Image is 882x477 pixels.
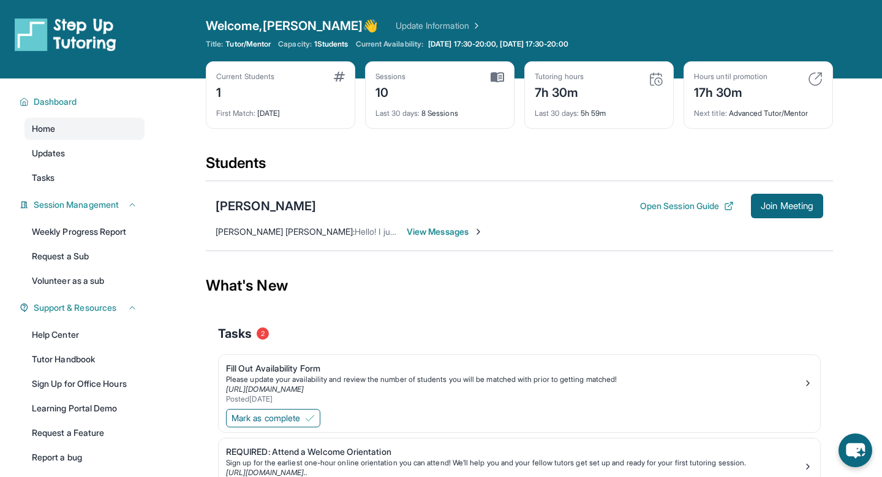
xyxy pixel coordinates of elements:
[226,446,803,458] div: REQUIRED: Attend a Welcome Orientation
[751,194,823,218] button: Join Meeting
[24,446,145,468] a: Report a bug
[257,327,269,340] span: 2
[314,39,349,49] span: 1 Students
[216,226,355,237] span: [PERSON_NAME] [PERSON_NAME] :
[34,199,119,211] span: Session Management
[407,226,483,238] span: View Messages
[32,172,55,184] span: Tasks
[29,302,137,314] button: Support & Resources
[226,362,803,375] div: Fill Out Availability Form
[694,101,823,118] div: Advanced Tutor/Mentor
[375,82,406,101] div: 10
[694,109,727,118] span: Next title :
[535,101,663,118] div: 5h 59m
[218,325,252,342] span: Tasks
[375,109,420,118] span: Last 30 days :
[226,409,320,427] button: Mark as complete
[469,20,481,32] img: Chevron Right
[226,458,803,468] div: Sign up for the earliest one-hour online orientation you can attend! We’ll help you and your fell...
[226,375,803,384] div: Please update your availability and review the number of students you will be matched with prior ...
[694,82,767,101] div: 17h 30m
[24,348,145,370] a: Tutor Handbook
[396,20,481,32] a: Update Information
[216,82,274,101] div: 1
[761,202,813,210] span: Join Meeting
[32,123,55,135] span: Home
[24,324,145,346] a: Help Center
[232,412,300,424] span: Mark as complete
[34,96,77,108] span: Dashboard
[640,200,734,212] button: Open Session Guide
[535,72,584,82] div: Tutoring hours
[24,142,145,164] a: Updates
[356,39,423,49] span: Current Availability:
[426,39,571,49] a: [DATE] 17:30-20:00, [DATE] 17:30-20:00
[305,413,315,423] img: Mark as complete
[375,72,406,82] div: Sessions
[334,72,345,82] img: card
[206,39,223,49] span: Title:
[226,384,304,394] a: [URL][DOMAIN_NAME]
[649,72,663,86] img: card
[206,259,833,313] div: What's New
[24,270,145,292] a: Volunteer as a sub
[428,39,568,49] span: [DATE] 17:30-20:00, [DATE] 17:30-20:00
[24,118,145,140] a: Home
[24,397,145,419] a: Learning Portal Demo
[206,153,833,180] div: Students
[29,96,137,108] button: Dashboard
[225,39,271,49] span: Tutor/Mentor
[535,82,584,101] div: 7h 30m
[206,17,379,34] span: Welcome, [PERSON_NAME] 👋
[24,245,145,267] a: Request a Sub
[491,72,504,83] img: card
[24,167,145,189] a: Tasks
[226,468,307,477] a: [URL][DOMAIN_NAME]..
[226,394,803,404] div: Posted [DATE]
[216,109,255,118] span: First Match :
[34,302,116,314] span: Support & Resources
[24,373,145,395] a: Sign Up for Office Hours
[694,72,767,82] div: Hours until promotion
[24,221,145,243] a: Weekly Progress Report
[473,227,483,237] img: Chevron-Right
[216,101,345,118] div: [DATE]
[216,72,274,82] div: Current Students
[278,39,312,49] span: Capacity:
[535,109,579,118] span: Last 30 days :
[375,101,504,118] div: 8 Sessions
[216,197,316,215] div: [PERSON_NAME]
[24,422,145,444] a: Request a Feature
[29,199,137,211] button: Session Management
[32,147,66,159] span: Updates
[839,433,872,467] button: chat-button
[355,226,828,237] span: Hello! I just wanted to send out a quick reminder that our session is scheduled [DATE] at 630pm-7...
[219,355,820,406] a: Fill Out Availability FormPlease update your availability and review the number of students you w...
[15,17,116,52] img: logo
[808,72,823,86] img: card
